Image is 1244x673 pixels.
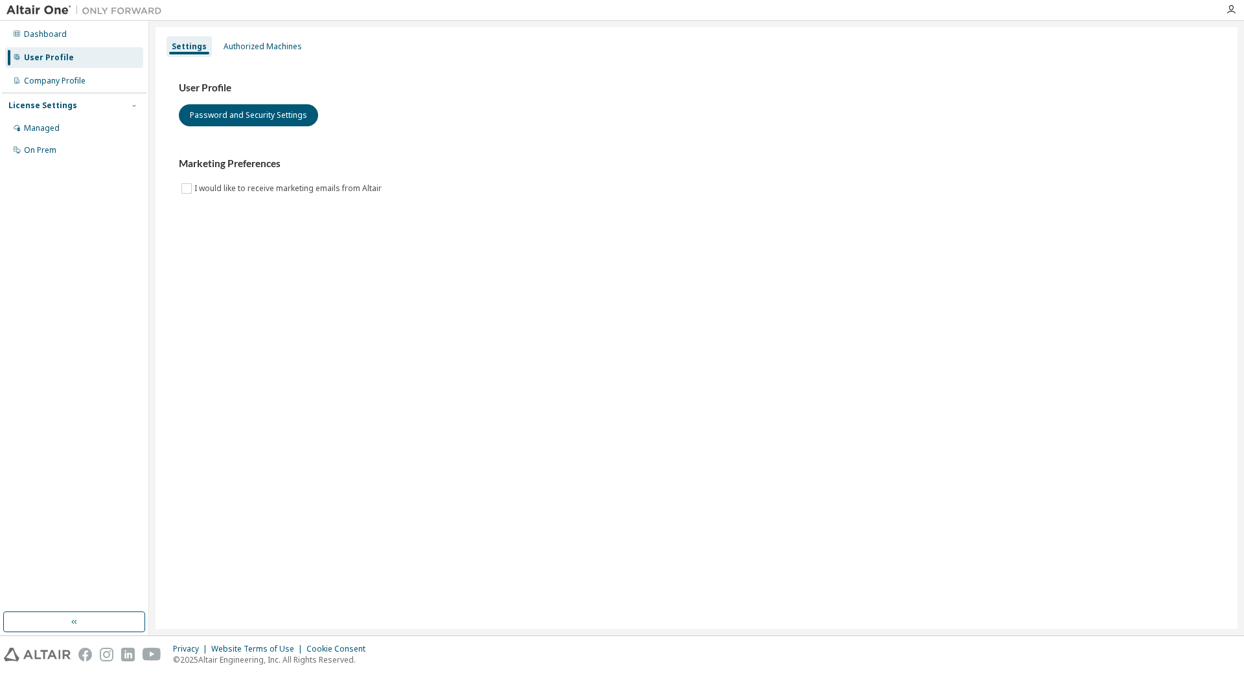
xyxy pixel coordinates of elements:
div: On Prem [24,145,56,155]
div: Dashboard [24,29,67,40]
img: instagram.svg [100,648,113,661]
p: © 2025 Altair Engineering, Inc. All Rights Reserved. [173,654,373,665]
img: facebook.svg [78,648,92,661]
img: altair_logo.svg [4,648,71,661]
div: Settings [172,41,207,52]
label: I would like to receive marketing emails from Altair [194,181,384,196]
div: Company Profile [24,76,86,86]
h3: Marketing Preferences [179,157,1214,170]
div: License Settings [8,100,77,111]
div: Authorized Machines [224,41,302,52]
img: youtube.svg [143,648,161,661]
img: linkedin.svg [121,648,135,661]
div: Website Terms of Use [211,644,306,654]
div: User Profile [24,52,74,63]
div: Managed [24,123,60,133]
img: Altair One [6,4,168,17]
div: Privacy [173,644,211,654]
h3: User Profile [179,82,1214,95]
div: Cookie Consent [306,644,373,654]
button: Password and Security Settings [179,104,318,126]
